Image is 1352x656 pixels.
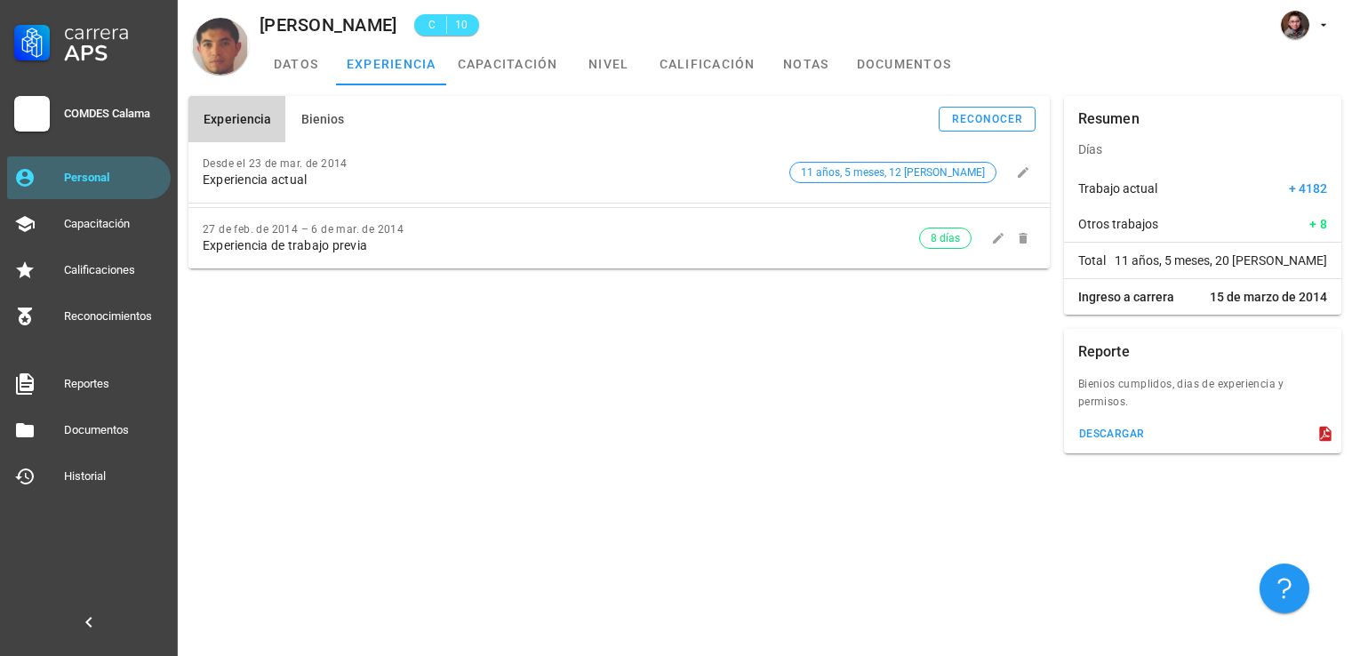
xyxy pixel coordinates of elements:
div: Experiencia actual [203,172,782,188]
span: 11 años, 5 meses, 12 [PERSON_NAME] [801,163,985,182]
a: Historial [7,455,171,498]
span: 15 de marzo de 2014 [1210,288,1327,306]
span: + 4182 [1289,180,1327,197]
div: Experiencia de trabajo previa [203,238,919,253]
a: documentos [846,43,963,85]
div: Carrera [64,21,164,43]
button: descargar [1071,421,1152,446]
a: Personal [7,156,171,199]
a: calificación [649,43,766,85]
div: Documentos [64,423,164,437]
div: reconocer [951,113,1024,125]
a: experiencia [336,43,447,85]
div: Resumen [1078,96,1140,142]
a: Calificaciones [7,249,171,292]
div: avatar [192,18,249,75]
span: Ingreso a carrera [1078,288,1174,306]
span: Experiencia [203,112,271,126]
div: Calificaciones [64,263,164,277]
div: Personal [64,171,164,185]
button: reconocer [939,107,1036,132]
div: Reportes [64,377,164,391]
div: avatar [1281,11,1309,39]
span: Otros trabajos [1078,215,1158,233]
span: 11 años, 5 meses, 20 [PERSON_NAME] [1115,252,1327,269]
div: Reporte [1078,329,1130,375]
span: C [425,16,439,34]
button: Experiencia [188,96,285,142]
a: nivel [569,43,649,85]
div: Reconocimientos [64,309,164,324]
div: descargar [1078,428,1145,440]
a: Documentos [7,409,171,452]
span: + 8 [1309,215,1327,233]
span: Trabajo actual [1078,180,1157,197]
div: 27 de feb. de 2014 – 6 de mar. de 2014 [203,223,919,236]
a: capacitación [447,43,569,85]
div: Historial [64,469,164,484]
a: Reconocimientos [7,295,171,338]
span: Total [1078,252,1106,269]
button: Bienios [285,96,358,142]
span: 10 [454,16,468,34]
div: COMDES Calama [64,107,164,121]
a: Reportes [7,363,171,405]
div: Desde el 23 de mar. de 2014 [203,157,782,170]
div: [PERSON_NAME] [260,15,396,35]
a: notas [766,43,846,85]
a: datos [256,43,336,85]
div: Capacitación [64,217,164,231]
a: Capacitación [7,203,171,245]
span: Bienios [300,112,344,126]
div: Días [1064,128,1341,171]
div: Bienios cumplidos, dias de experiencia y permisos. [1064,375,1341,421]
span: 8 días [931,228,960,248]
div: APS [64,43,164,64]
